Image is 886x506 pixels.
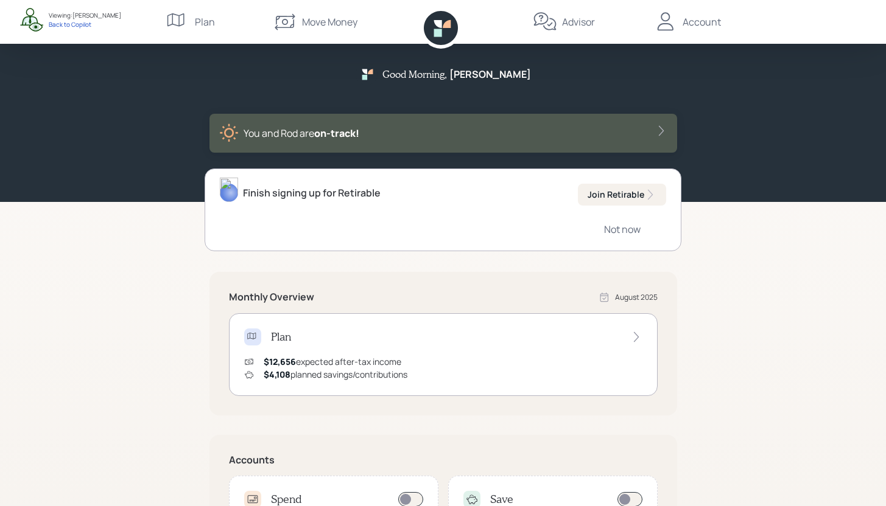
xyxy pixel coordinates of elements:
[264,369,290,380] span: $4,108
[271,493,302,506] h4: Spend
[243,185,381,200] div: Finish signing up for Retirable
[264,355,401,368] div: expected after-tax income
[490,493,513,506] h4: Save
[562,15,595,29] div: Advisor
[264,356,296,367] span: $12,656
[49,20,121,29] div: Back to Copilot
[220,178,238,202] img: james-distasi-headshot.png
[264,368,407,381] div: planned savings/contributions
[449,69,531,80] h5: [PERSON_NAME]
[229,291,314,303] h5: Monthly Overview
[615,292,658,303] div: August 2025
[271,330,291,344] h4: Plan
[382,68,447,80] h5: Good Morning ,
[229,454,658,466] h5: Accounts
[578,184,666,206] button: Join Retirable
[49,11,121,20] div: Viewing: [PERSON_NAME]
[314,126,359,140] span: on‑track!
[244,126,359,140] div: You and Rod are
[302,15,357,29] div: Move Money
[588,189,656,201] div: Join Retirable
[195,15,215,29] div: Plan
[219,123,239,143] img: sunny-XHVQM73Q.digested.png
[604,223,641,236] div: Not now
[683,15,721,29] div: Account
